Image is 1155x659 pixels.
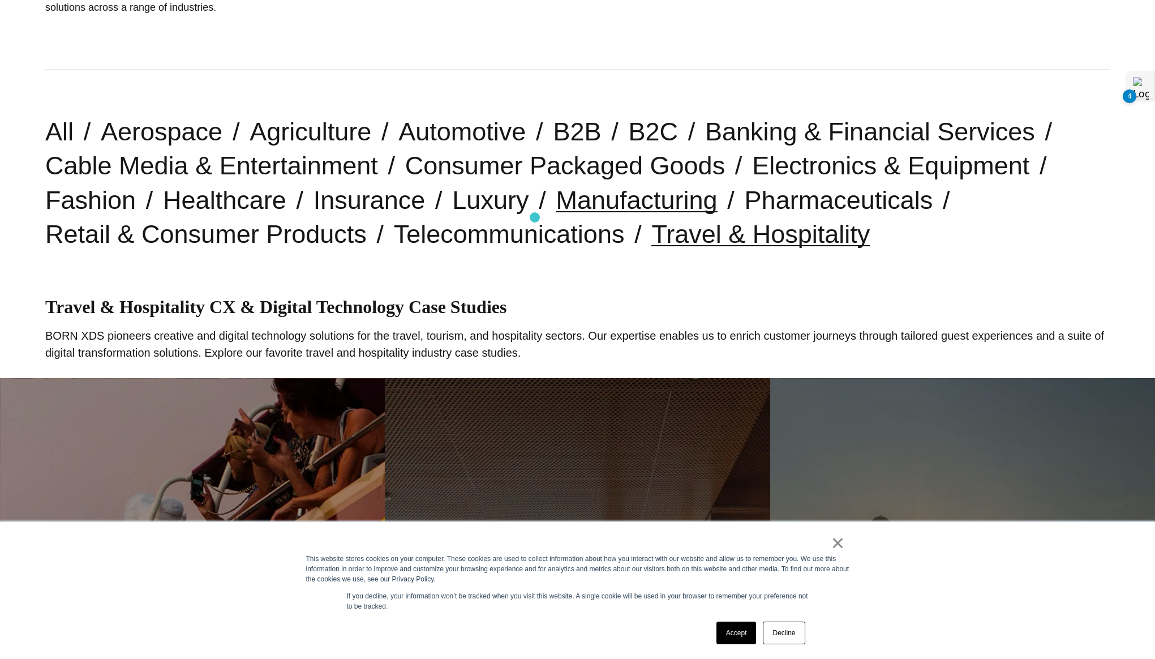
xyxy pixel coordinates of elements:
[314,186,426,215] a: Insurance
[628,117,678,146] a: B2C
[405,151,725,180] a: Consumer Packaged Goods
[45,297,1110,318] h1: Travel & Hospitality CX & Digital Technology Case Studies
[163,186,286,215] a: Healthcare
[101,117,222,146] a: Aerospace
[752,151,1029,180] a: Electronics & Equipment
[45,220,367,249] a: Retail & Consumer Products
[716,622,757,644] a: Accept
[452,186,529,215] a: Luxury
[45,327,1110,361] p: BORN XDS pioneers creative and digital technology solutions for the travel, tourism, and hospital...
[45,186,136,215] a: Fashion
[347,591,809,611] p: If you decline, your information won’t be tracked when you visit this website. A single cookie wi...
[553,117,601,146] a: B2B
[250,117,371,146] a: Agriculture
[651,220,870,249] a: Travel & Hospitality
[745,186,933,215] a: Pharmaceuticals
[45,117,74,146] a: All
[705,117,1035,146] a: Banking & Financial Services
[45,151,378,180] a: Cable Media & Entertainment
[831,538,845,548] a: ×
[556,186,717,215] a: Manufacturing
[394,220,625,249] a: Telecommunications
[398,117,526,146] a: Automotive
[763,622,805,644] a: Decline
[306,554,849,584] div: This website stores cookies on your computer. These cookies are used to collect information about...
